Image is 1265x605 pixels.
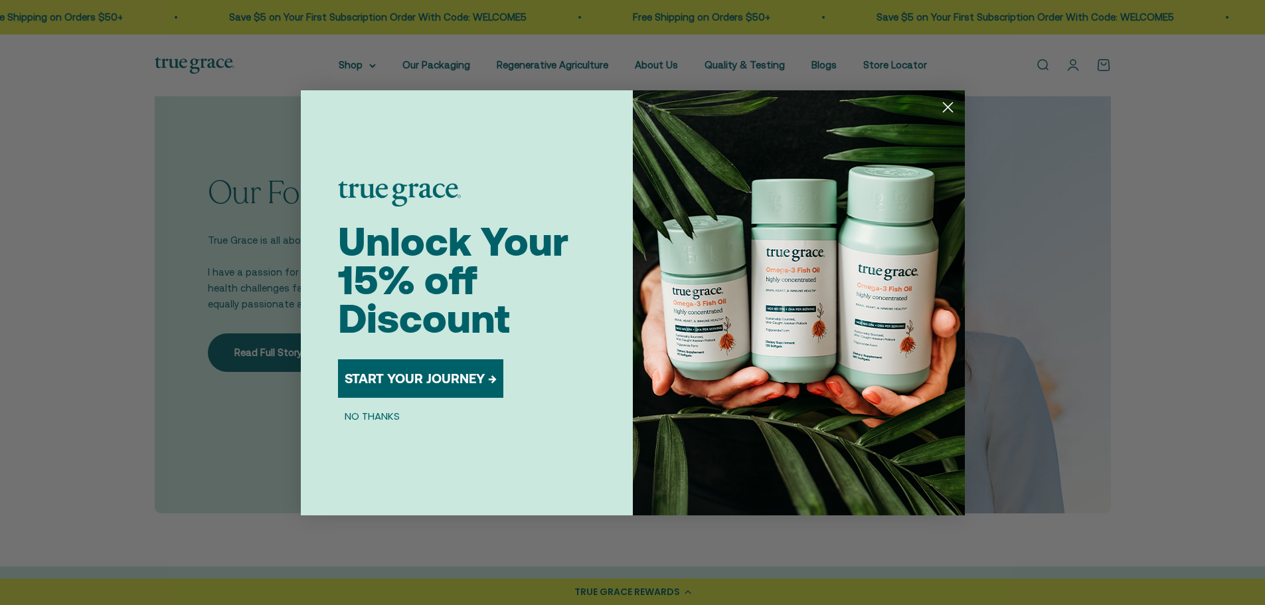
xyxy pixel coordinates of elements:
button: NO THANKS [338,408,406,424]
span: Unlock Your 15% off Discount [338,218,568,341]
button: Close dialog [936,96,960,119]
button: START YOUR JOURNEY → [338,359,503,398]
img: 098727d5-50f8-4f9b-9554-844bb8da1403.jpeg [633,90,965,515]
img: logo placeholder [338,181,461,207]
